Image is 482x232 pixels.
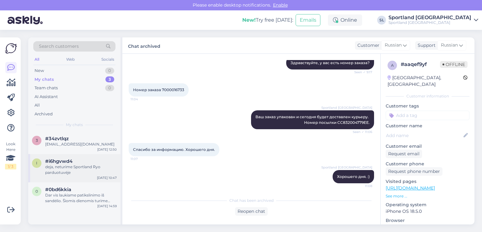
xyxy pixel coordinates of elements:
[97,147,117,152] div: [DATE] 12:50
[45,158,72,164] span: #i6hgvwd4
[35,76,54,83] div: My chats
[388,75,463,88] div: [GEOGRAPHIC_DATA], [GEOGRAPHIC_DATA]
[45,164,117,175] div: deja, neturime Sportland Ryo parduotuvėje
[5,141,16,169] div: Look Here
[133,87,184,92] span: Номер заказа 7000016733
[35,94,58,100] div: AI Assistant
[131,157,154,161] span: 11:07
[105,76,114,83] div: 3
[349,130,372,134] span: Seen ✓ 11:06
[386,143,469,150] p: Customer email
[386,193,469,199] p: See more ...
[65,55,76,64] div: Web
[321,165,372,170] span: Sportland [GEOGRAPHIC_DATA]
[328,14,362,26] div: Online
[377,16,386,25] div: SL
[388,15,471,20] div: Sportland [GEOGRAPHIC_DATA]
[105,68,114,74] div: 0
[255,114,370,125] span: Ваш заказ упакован и сегодня будет доставлен курьеру. Номер посылки CC832004779EE.
[296,14,320,26] button: Emails
[242,16,293,24] div: Try free [DATE]:
[386,208,469,215] p: iPhone OS 18.5.0
[386,202,469,208] p: Operating system
[355,42,379,49] div: Customer
[97,175,117,180] div: [DATE] 10:47
[242,17,256,23] b: New!
[386,111,469,120] input: Add a tag
[386,167,442,176] div: Request phone number
[97,204,117,208] div: [DATE] 14:59
[386,161,469,167] p: Customer phone
[128,41,160,50] label: Chat archived
[441,42,458,49] span: Russian
[36,138,38,143] span: 3
[35,111,53,117] div: Archived
[401,61,440,68] div: # aaqef9yf
[45,187,71,192] span: #0bd6kkia
[35,68,44,74] div: New
[105,85,114,91] div: 0
[386,178,469,185] p: Visited pages
[131,97,154,102] span: 11:04
[36,161,37,165] span: i
[45,192,117,204] div: Dar vis laukiame patikslinimo iš sandėlio. Šiomis dienomis turime didelį užsakymų srautą, atsipra...
[45,141,117,147] div: [EMAIL_ADDRESS][DOMAIN_NAME]
[291,60,370,65] span: Здравствуйте, у вас есть номер заказа?
[386,224,469,230] p: Chrome 139.0.7258.76
[349,184,372,188] span: 11:08
[5,42,17,54] img: Askly Logo
[386,103,469,109] p: Customer tags
[35,189,38,194] span: 0
[388,20,471,25] div: Sportland [GEOGRAPHIC_DATA]
[5,164,16,169] div: 1 / 3
[349,70,372,75] span: Seen ✓ 9:17
[385,42,402,49] span: Russian
[386,150,422,158] div: Request email
[415,42,436,49] div: Support
[235,207,268,216] div: Reopen chat
[391,63,394,68] span: a
[35,85,58,91] div: Team chats
[45,136,69,141] span: #34zvtlqz
[35,102,40,108] div: All
[440,61,468,68] span: Offline
[133,147,215,152] span: Спасибо за информацию. Хорошего дня.
[39,43,79,50] span: Search customers
[386,93,469,99] div: Customer information
[386,132,462,139] input: Add name
[386,217,469,224] p: Browser
[388,15,478,25] a: Sportland [GEOGRAPHIC_DATA]Sportland [GEOGRAPHIC_DATA]
[337,174,370,179] span: Хорошего дня. :)
[386,123,469,129] p: Customer name
[100,55,115,64] div: Socials
[66,122,83,128] span: My chats
[321,105,372,110] span: Sportland [GEOGRAPHIC_DATA]
[33,55,40,64] div: All
[386,185,435,191] a: [URL][DOMAIN_NAME]
[229,198,274,203] span: Chat has been archived
[271,2,290,8] span: Enable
